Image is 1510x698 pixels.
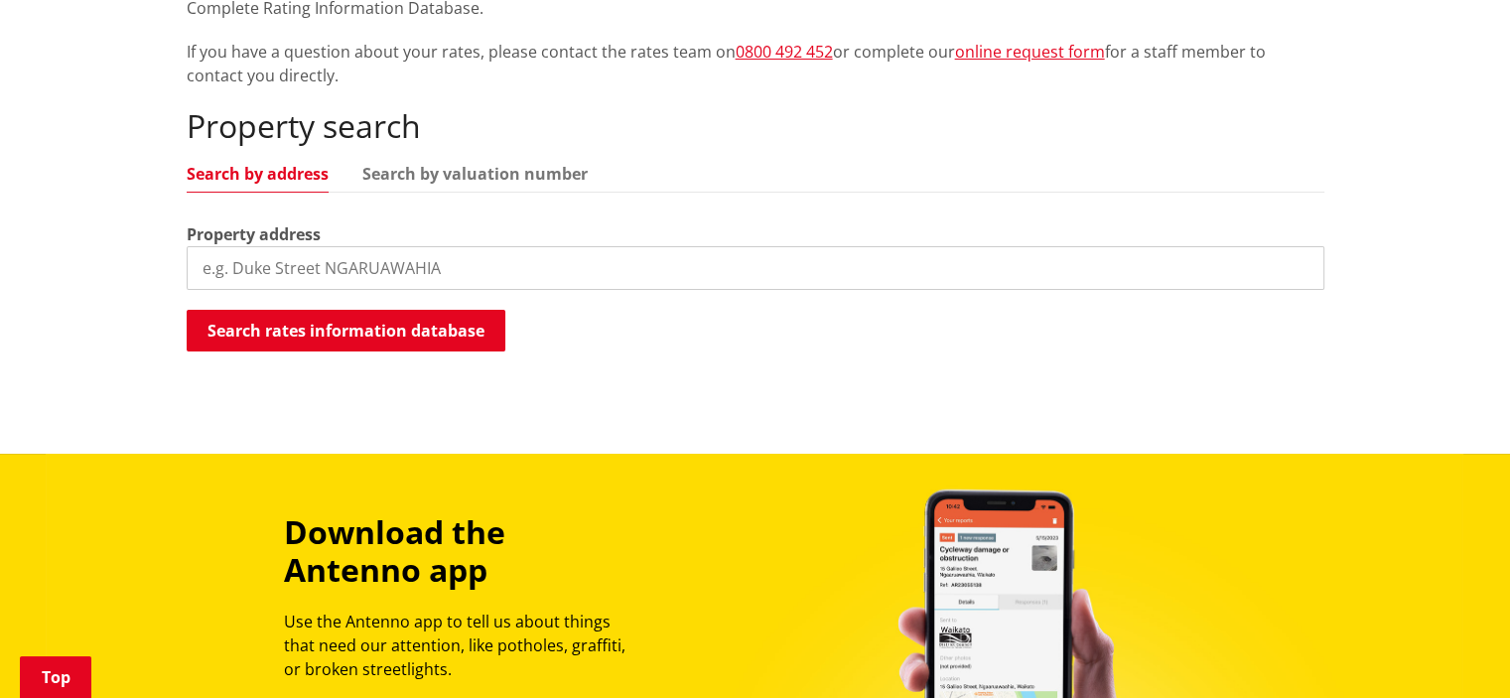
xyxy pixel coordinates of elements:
[1419,615,1490,686] iframe: Messenger Launcher
[187,107,1324,145] h2: Property search
[187,246,1324,290] input: e.g. Duke Street NGARUAWAHIA
[736,41,833,63] a: 0800 492 452
[284,513,643,590] h3: Download the Antenno app
[955,41,1105,63] a: online request form
[187,310,505,351] button: Search rates information database
[187,222,321,246] label: Property address
[187,166,329,182] a: Search by address
[362,166,588,182] a: Search by valuation number
[284,610,643,681] p: Use the Antenno app to tell us about things that need our attention, like potholes, graffiti, or ...
[20,656,91,698] a: Top
[187,40,1324,87] p: If you have a question about your rates, please contact the rates team on or complete our for a s...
